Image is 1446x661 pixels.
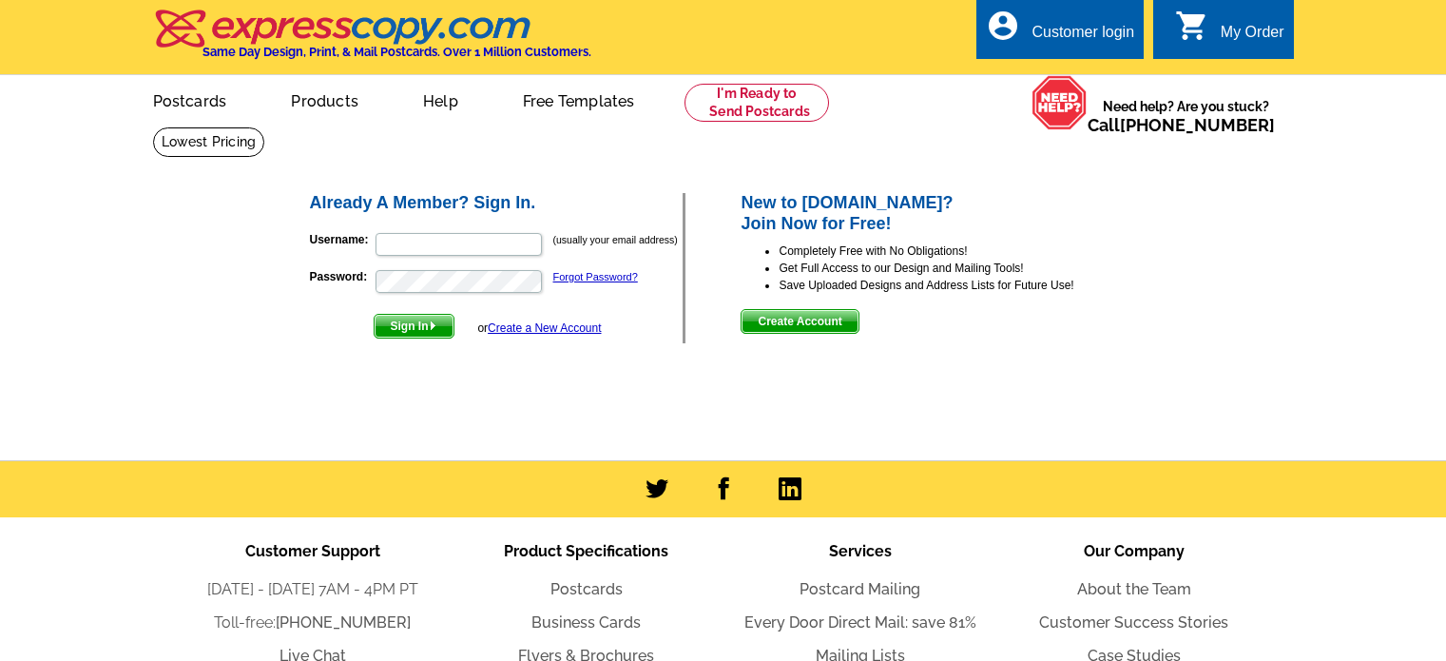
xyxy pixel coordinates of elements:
[202,45,591,59] h4: Same Day Design, Print, & Mail Postcards. Over 1 Million Customers.
[488,321,601,335] a: Create a New Account
[393,77,489,122] a: Help
[276,613,411,632] a: [PHONE_NUMBER]
[1077,580,1191,598] a: About the Team
[779,277,1139,294] li: Save Uploaded Designs and Address Lists for Future Use!
[553,271,638,282] a: Forgot Password?
[260,77,389,122] a: Products
[477,320,601,337] div: or
[374,314,454,339] button: Sign In
[310,231,374,248] label: Username:
[176,578,450,601] li: [DATE] - [DATE] 7AM - 4PM PT
[310,268,374,285] label: Password:
[245,542,380,560] span: Customer Support
[123,77,258,122] a: Postcards
[1088,97,1284,135] span: Need help? Are you stuck?
[176,612,450,634] li: Toll-free:
[492,77,665,122] a: Free Templates
[779,260,1139,277] li: Get Full Access to our Design and Mailing Tools!
[1031,75,1088,130] img: help
[1175,21,1284,45] a: shopping_cart My Order
[744,613,976,632] a: Every Door Direct Mail: save 81%
[1221,24,1284,50] div: My Order
[531,613,641,632] a: Business Cards
[504,542,668,560] span: Product Specifications
[829,542,892,560] span: Services
[741,193,1139,234] h2: New to [DOMAIN_NAME]? Join Now for Free!
[553,234,678,245] small: (usually your email address)
[310,193,684,214] h2: Already A Member? Sign In.
[800,580,920,598] a: Postcard Mailing
[779,243,1139,260] li: Completely Free with No Obligations!
[153,23,591,59] a: Same Day Design, Print, & Mail Postcards. Over 1 Million Customers.
[375,315,453,338] span: Sign In
[742,310,858,333] span: Create Account
[1175,9,1209,43] i: shopping_cart
[1031,24,1134,50] div: Customer login
[1120,115,1275,135] a: [PHONE_NUMBER]
[741,309,858,334] button: Create Account
[1088,115,1275,135] span: Call
[429,321,437,330] img: button-next-arrow-white.png
[550,580,623,598] a: Postcards
[1039,613,1228,632] a: Customer Success Stories
[1084,542,1185,560] span: Our Company
[986,21,1134,45] a: account_circle Customer login
[986,9,1020,43] i: account_circle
